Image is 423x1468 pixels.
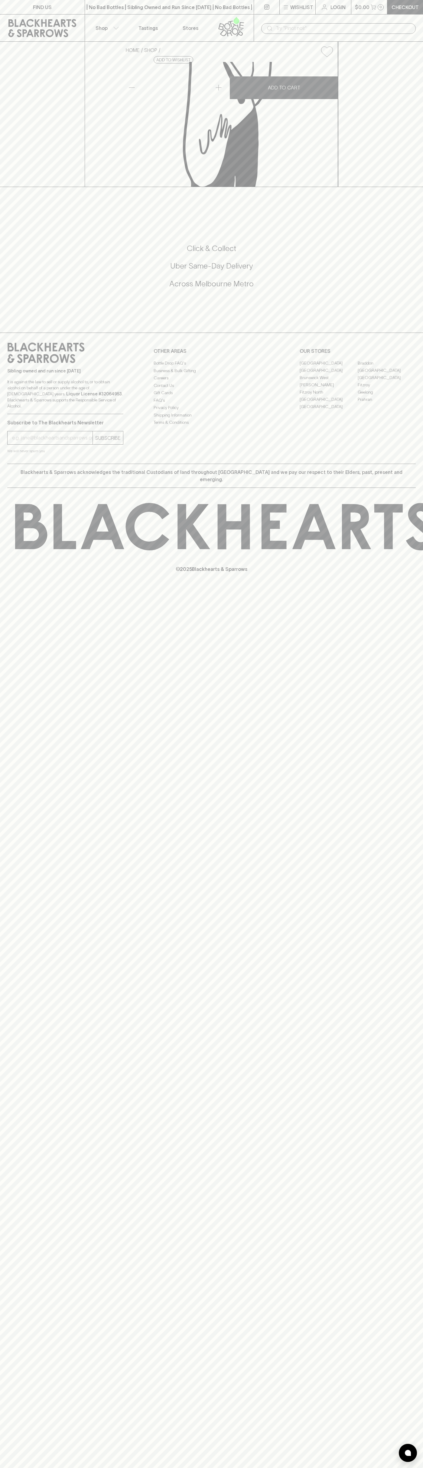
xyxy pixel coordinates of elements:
[300,374,358,381] a: Brunswick West
[33,4,52,11] p: FIND US
[154,347,270,355] p: OTHER AREAS
[138,24,158,32] p: Tastings
[358,388,416,396] a: Geelong
[355,4,369,11] p: $0.00
[7,243,416,253] h5: Click & Collect
[7,419,123,426] p: Subscribe to The Blackhearts Newsletter
[154,375,270,382] a: Careers
[300,403,358,410] a: [GEOGRAPHIC_DATA]
[144,47,157,53] a: SHOP
[230,76,338,99] button: ADD TO CART
[290,4,313,11] p: Wishlist
[154,56,193,63] button: Add to wishlist
[7,448,123,454] p: We will never spam you
[121,62,338,187] img: Womens Work Beetroot Relish 115g
[300,381,358,388] a: [PERSON_NAME]
[7,379,123,409] p: It is against the law to sell or supply alcohol to, or to obtain alcohol on behalf of a person un...
[358,367,416,374] a: [GEOGRAPHIC_DATA]
[12,433,93,443] input: e.g. jane@blackheartsandsparrows.com.au
[12,468,411,483] p: Blackhearts & Sparrows acknowledges the traditional Custodians of land throughout [GEOGRAPHIC_DAT...
[300,359,358,367] a: [GEOGRAPHIC_DATA]
[85,14,127,41] button: Shop
[183,24,198,32] p: Stores
[7,279,416,289] h5: Across Melbourne Metro
[154,382,270,389] a: Contact Us
[300,367,358,374] a: [GEOGRAPHIC_DATA]
[96,24,108,32] p: Shop
[154,367,270,374] a: Business & Bulk Gifting
[300,347,416,355] p: OUR STORES
[169,14,212,41] a: Stores
[330,4,346,11] p: Login
[300,396,358,403] a: [GEOGRAPHIC_DATA]
[300,388,358,396] a: Fitzroy North
[392,4,419,11] p: Checkout
[154,389,270,397] a: Gift Cards
[127,14,169,41] a: Tastings
[379,5,382,9] p: 0
[66,391,122,396] strong: Liquor License #32064953
[126,47,140,53] a: HOME
[276,24,411,33] input: Try "Pinot noir"
[358,359,416,367] a: Braddon
[319,44,335,60] button: Add to wishlist
[7,219,416,320] div: Call to action block
[154,411,270,419] a: Shipping Information
[7,368,123,374] p: Sibling owned and run since [DATE]
[7,261,416,271] h5: Uber Same-Day Delivery
[358,374,416,381] a: [GEOGRAPHIC_DATA]
[358,381,416,388] a: Fitzroy
[154,360,270,367] a: Bottle Drop FAQ's
[405,1450,411,1456] img: bubble-icon
[95,434,121,442] p: SUBSCRIBE
[268,84,300,91] p: ADD TO CART
[358,396,416,403] a: Prahran
[154,404,270,411] a: Privacy Policy
[93,431,123,444] button: SUBSCRIBE
[154,397,270,404] a: FAQ's
[154,419,270,426] a: Terms & Conditions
